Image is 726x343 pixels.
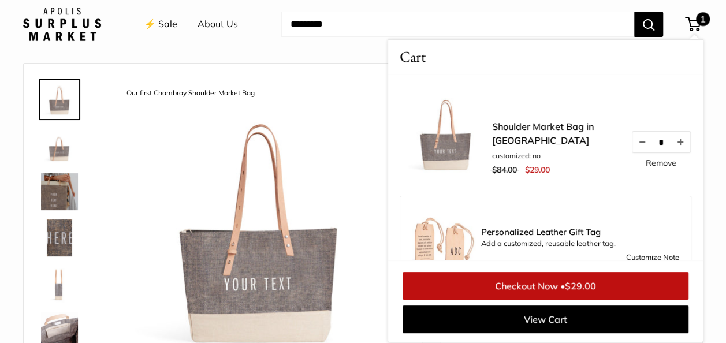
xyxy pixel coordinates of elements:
div: Our first Chambray Shoulder Market Bag [121,85,260,101]
button: Increase quantity by 1 [671,132,690,152]
span: $29.00 [565,280,596,292]
a: description_Our first Chambray Shoulder Market Bag [39,79,80,120]
span: $29.00 [525,165,550,175]
button: Search [634,12,663,37]
button: Decrease quantity by 1 [632,132,652,152]
img: description_Our first Chambray Shoulder Market Bag [400,86,492,178]
a: 1 [686,17,701,31]
input: Quantity [652,137,671,147]
div: Add a customized, reusable leather tag. [481,228,679,251]
img: description_Classic Chambray on the Original Market Bag for the first time. [41,173,78,210]
li: customized: no [492,151,619,161]
img: description_Side view of the Shoulder Market Bag [41,266,78,303]
a: description_Side view of the Shoulder Market Bag [39,263,80,305]
a: Shoulder Market Bag in [GEOGRAPHIC_DATA] [492,120,619,147]
a: description_Adjustable soft leather handle [39,125,80,166]
input: Search... [281,12,634,37]
a: ⚡️ Sale [144,16,177,33]
a: Customize Note [626,251,679,264]
img: description_Our first Chambray Shoulder Market Bag [41,81,78,118]
img: description_Adjustable soft leather handle [41,127,78,164]
span: 1 [696,12,710,26]
a: View Cart [403,305,688,333]
img: Apolis: Surplus Market [23,8,101,41]
a: description_A close up of our first Chambray Jute Bag [39,217,80,259]
a: Remove [646,159,676,167]
span: Personalized Leather Gift Tag [481,228,679,237]
img: Luggage Tag [412,208,475,271]
img: description_A close up of our first Chambray Jute Bag [41,219,78,256]
a: Checkout Now •$29.00 [403,272,688,300]
a: About Us [198,16,238,33]
span: Cart [400,46,426,68]
a: description_Classic Chambray on the Original Market Bag for the first time. [39,171,80,212]
span: $84.00 [492,165,517,175]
